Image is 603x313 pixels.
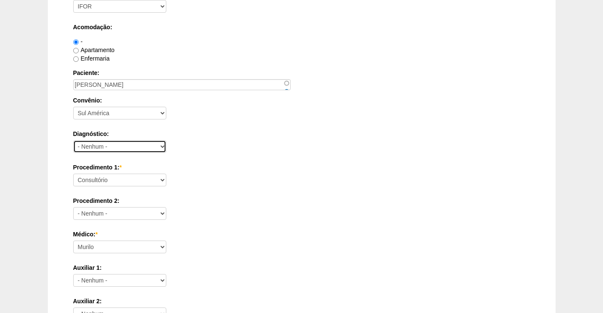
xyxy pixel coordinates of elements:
label: Procedimento 1: [73,163,530,172]
label: Paciente: [73,69,530,77]
span: Este campo é obrigatório. [95,231,97,238]
input: Apartamento [73,48,79,53]
label: Enfermaria [73,55,110,62]
label: - [73,38,83,45]
label: Acomodação: [73,23,530,31]
label: Auxiliar 2: [73,297,530,305]
input: Enfermaria [73,56,79,62]
label: Diagnóstico: [73,130,530,138]
label: Apartamento [73,47,115,53]
label: Convênio: [73,96,530,105]
input: - [73,39,79,45]
label: Médico: [73,230,530,238]
span: Este campo é obrigatório. [119,164,121,171]
label: Auxiliar 1: [73,263,530,272]
label: Procedimento 2: [73,197,530,205]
